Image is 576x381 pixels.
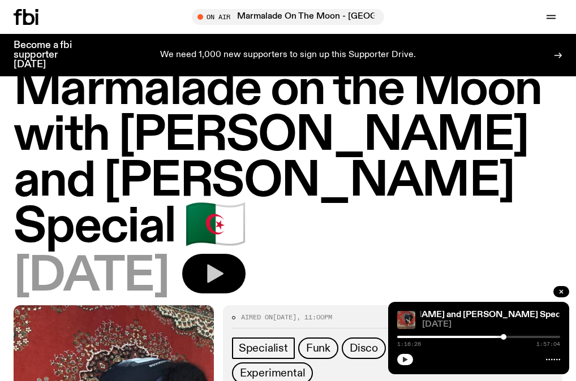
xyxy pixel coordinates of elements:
[350,342,378,354] span: Disco
[296,313,332,322] span: , 11:00pm
[422,321,560,329] span: [DATE]
[239,342,288,354] span: Specialist
[342,337,386,359] a: Disco
[160,50,416,60] p: We need 1,000 new supporters to sign up this Supporter Drive.
[232,337,295,359] a: Specialist
[240,367,306,379] span: Experimental
[14,67,562,250] h1: Marmalade on the Moon with [PERSON_NAME] and [PERSON_NAME] Special 🇩🇿
[397,341,421,347] span: 1:16:26
[298,337,338,359] a: Funk
[192,9,384,25] button: On AirMarmalade On The Moon - [GEOGRAPHIC_DATA]
[536,341,560,347] span: 1:57:04
[14,41,86,70] h3: Become a fbi supporter [DATE]
[397,311,415,329] img: Tommy - Persian Rug
[14,254,169,300] span: [DATE]
[306,342,330,354] span: Funk
[273,313,296,322] span: [DATE]
[241,313,273,322] span: Aired on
